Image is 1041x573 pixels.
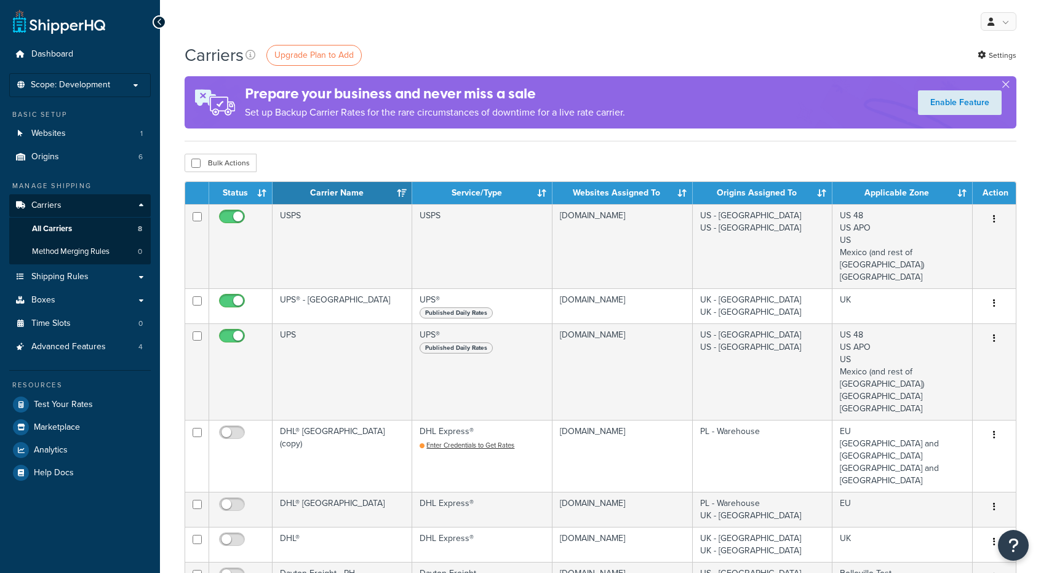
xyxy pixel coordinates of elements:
button: Bulk Actions [185,154,257,172]
a: Shipping Rules [9,266,151,288]
span: Dashboard [31,49,73,60]
a: Dashboard [9,43,151,66]
span: 8 [138,224,142,234]
th: Action [973,182,1016,204]
th: Carrier Name: activate to sort column ascending [273,182,412,204]
span: 0 [138,247,142,257]
td: UK - [GEOGRAPHIC_DATA] UK - [GEOGRAPHIC_DATA] [693,288,833,323]
li: Analytics [9,439,151,461]
td: US - [GEOGRAPHIC_DATA] US - [GEOGRAPHIC_DATA] [693,204,833,288]
li: Carriers [9,194,151,264]
span: 4 [138,342,143,352]
span: Test Your Rates [34,400,93,410]
a: Websites 1 [9,122,151,145]
td: [DOMAIN_NAME] [552,288,693,323]
td: [DOMAIN_NAME] [552,492,693,527]
td: DHL Express® [412,527,552,562]
a: Origins 6 [9,146,151,168]
h1: Carriers [185,43,244,67]
td: PL - Warehouse UK - [GEOGRAPHIC_DATA] [693,492,833,527]
td: DHL® [GEOGRAPHIC_DATA] [273,492,412,527]
th: Applicable Zone: activate to sort column ascending [832,182,973,204]
h4: Prepare your business and never miss a sale [245,84,625,104]
th: Service/Type: activate to sort column ascending [412,182,552,204]
th: Origins Assigned To: activate to sort column ascending [693,182,833,204]
td: DHL® [273,527,412,562]
li: Websites [9,122,151,145]
td: DHL® [GEOGRAPHIC_DATA] (copy) [273,420,412,492]
span: 0 [138,318,143,329]
td: EU [832,492,973,527]
td: [DOMAIN_NAME] [552,420,693,492]
span: Analytics [34,445,68,456]
li: Time Slots [9,312,151,335]
span: Published Daily Rates [420,342,493,354]
a: Advanced Features 4 [9,336,151,358]
a: ShipperHQ Home [13,9,105,34]
td: UPS® [412,288,552,323]
span: Upgrade Plan to Add [274,49,354,61]
span: Shipping Rules [31,272,89,282]
a: All Carriers 8 [9,218,151,240]
span: Marketplace [34,422,80,433]
span: Boxes [31,295,55,306]
td: [DOMAIN_NAME] [552,204,693,288]
span: Carriers [31,200,62,211]
span: Enter Credentials to Get Rates [426,440,514,450]
span: Scope: Development [31,80,110,90]
td: DHL Express® [412,420,552,492]
td: US 48 US APO US Mexico (and rest of [GEOGRAPHIC_DATA]) [GEOGRAPHIC_DATA] [GEOGRAPHIC_DATA] [832,323,973,420]
a: Marketplace [9,416,151,438]
td: US - [GEOGRAPHIC_DATA] US - [GEOGRAPHIC_DATA] [693,323,833,420]
td: USPS [273,204,412,288]
td: [DOMAIN_NAME] [552,323,693,420]
span: Advanced Features [31,342,106,352]
li: Method Merging Rules [9,240,151,263]
li: All Carriers [9,218,151,240]
span: Published Daily Rates [420,307,493,318]
button: Open Resource Center [998,530,1029,561]
td: UPS® - [GEOGRAPHIC_DATA] [273,288,412,323]
td: UK [832,288,973,323]
a: Carriers [9,194,151,217]
img: ad-rules-rateshop-fe6ec290ccb7230408bd80ed9643f0289d75e0ffd9eb532fc0e269fcd187b520.png [185,76,245,128]
td: UPS [273,323,412,420]
span: All Carriers [32,224,72,234]
a: Boxes [9,289,151,312]
span: Method Merging Rules [32,247,110,257]
th: Status: activate to sort column ascending [209,182,273,204]
td: UK - [GEOGRAPHIC_DATA] UK - [GEOGRAPHIC_DATA] [693,527,833,562]
p: Set up Backup Carrier Rates for the rare circumstances of downtime for a live rate carrier. [245,104,625,121]
span: Websites [31,128,66,139]
a: Time Slots 0 [9,312,151,335]
th: Websites Assigned To: activate to sort column ascending [552,182,693,204]
li: Origins [9,146,151,168]
td: USPS [412,204,552,288]
div: Resources [9,380,151,390]
td: PL - Warehouse [693,420,833,492]
a: Method Merging Rules 0 [9,240,151,263]
a: Test Your Rates [9,393,151,416]
td: DHL Express® [412,492,552,527]
a: Upgrade Plan to Add [266,45,362,66]
span: Help Docs [34,468,74,478]
div: Manage Shipping [9,181,151,191]
a: Enter Credentials to Get Rates [420,440,514,450]
div: Basic Setup [9,109,151,120]
a: Enable Feature [918,90,1002,115]
td: [DOMAIN_NAME] [552,527,693,562]
td: US 48 US APO US Mexico (and rest of [GEOGRAPHIC_DATA]) [GEOGRAPHIC_DATA] [832,204,973,288]
span: 6 [138,152,143,162]
a: Settings [978,47,1016,64]
td: UK [832,527,973,562]
span: 1 [140,128,143,139]
span: Origins [31,152,59,162]
td: EU [GEOGRAPHIC_DATA] and [GEOGRAPHIC_DATA] [GEOGRAPHIC_DATA] and [GEOGRAPHIC_DATA] [832,420,973,492]
li: Advanced Features [9,336,151,358]
span: Time Slots [31,318,71,329]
